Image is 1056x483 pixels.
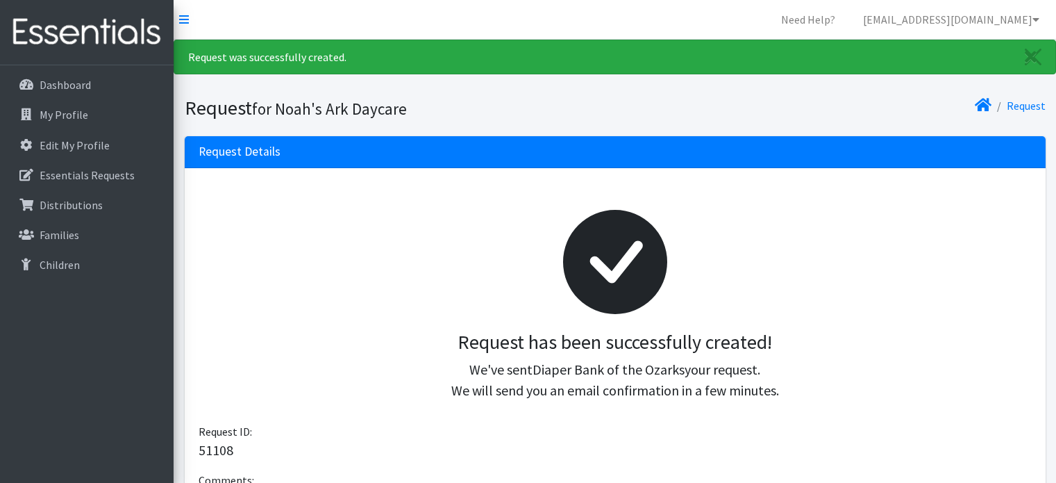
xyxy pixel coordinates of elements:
[185,96,610,120] h1: Request
[40,138,110,152] p: Edit My Profile
[6,71,168,99] a: Dashboard
[6,131,168,159] a: Edit My Profile
[6,191,168,219] a: Distributions
[252,99,407,119] small: for Noah's Ark Daycare
[199,440,1032,461] p: 51108
[770,6,846,33] a: Need Help?
[6,101,168,129] a: My Profile
[852,6,1050,33] a: [EMAIL_ADDRESS][DOMAIN_NAME]
[210,331,1021,354] h3: Request has been successfully created!
[199,145,280,159] h3: Request Details
[40,78,91,92] p: Dashboard
[40,168,135,182] p: Essentials Requests
[1011,40,1055,74] a: Close
[210,359,1021,401] p: We've sent your request. We will send you an email confirmation in a few minutes.
[40,198,103,212] p: Distributions
[40,108,88,122] p: My Profile
[174,40,1056,74] div: Request was successfully created.
[40,228,79,242] p: Families
[40,258,80,272] p: Children
[533,361,685,378] span: Diaper Bank of the Ozarks
[6,9,168,56] img: HumanEssentials
[6,221,168,249] a: Families
[6,251,168,279] a: Children
[1007,99,1046,113] a: Request
[199,425,252,439] span: Request ID:
[6,161,168,189] a: Essentials Requests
